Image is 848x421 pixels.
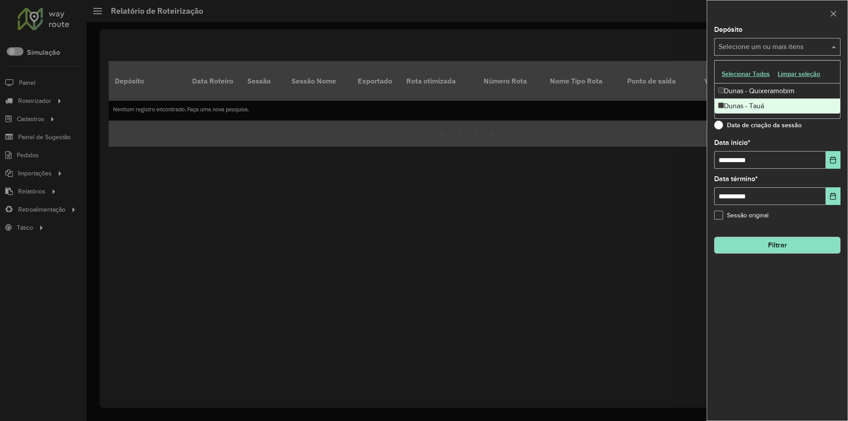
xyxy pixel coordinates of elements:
button: Filtrar [714,237,840,254]
div: Dunas - Quixeramobim [715,83,840,99]
button: Selecionar Todos [718,67,774,81]
button: Choose Date [826,187,840,205]
label: Data término [714,174,758,184]
label: Depósito [714,24,742,35]
label: Sessão original [714,211,768,220]
button: Limpar seleção [774,67,824,81]
ng-dropdown-panel: Options list [714,60,840,119]
label: Data de criação da sessão [714,121,802,129]
label: Data início [714,137,750,148]
div: Dunas - Tauá [715,99,840,114]
button: Choose Date [826,151,840,169]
